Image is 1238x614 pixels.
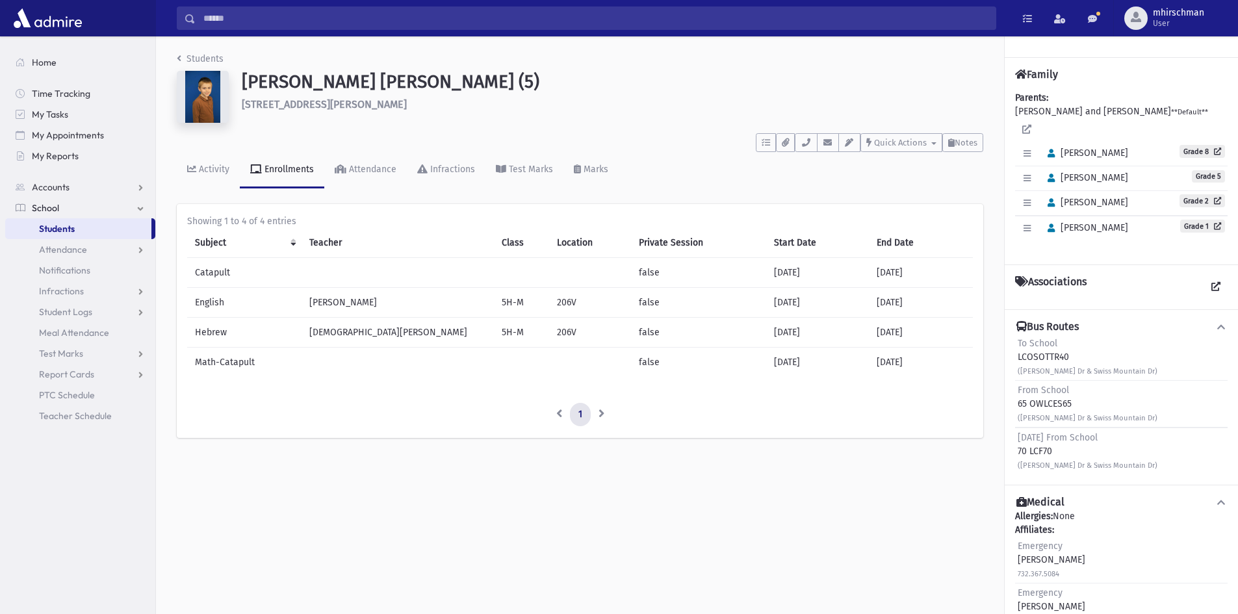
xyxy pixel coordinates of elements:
span: Students [39,223,75,235]
span: Emergency [1018,587,1063,598]
div: Test Marks [506,164,553,175]
h4: Bus Routes [1016,320,1079,334]
td: English [187,288,302,318]
nav: breadcrumb [177,52,224,71]
div: [PERSON_NAME] [1018,539,1085,580]
td: [DATE] [869,318,973,348]
small: 732.367.5084 [1018,570,1059,578]
span: Report Cards [39,368,94,380]
div: LCOSOTTR40 [1018,337,1157,377]
a: School [5,198,155,218]
b: Allergies: [1015,511,1053,522]
span: To School [1018,338,1057,349]
button: Bus Routes [1015,320,1228,334]
span: Meal Attendance [39,327,109,339]
th: Start Date [766,228,870,258]
td: [DATE] [766,348,870,377]
a: Teacher Schedule [5,405,155,426]
span: My Appointments [32,129,104,141]
small: ([PERSON_NAME] Dr & Swiss Mountain Dr) [1018,461,1157,470]
td: [DATE] [766,258,870,288]
span: From School [1018,385,1069,396]
a: Home [5,52,155,73]
span: My Tasks [32,109,68,120]
a: Students [5,218,151,239]
small: ([PERSON_NAME] Dr & Swiss Mountain Dr) [1018,367,1157,376]
a: Student Logs [5,301,155,322]
a: View all Associations [1204,275,1228,299]
a: Accounts [5,177,155,198]
div: Enrollments [262,164,314,175]
th: End Date [869,228,973,258]
th: Teacher [302,228,494,258]
a: Marks [563,152,619,188]
a: Grade 8 [1180,145,1225,158]
span: Attendance [39,244,87,255]
a: Test Marks [485,152,563,188]
a: Grade 1 [1180,220,1225,233]
a: My Tasks [5,104,155,125]
td: 206V [549,318,631,348]
span: Quick Actions [874,138,927,147]
td: [DATE] [869,348,973,377]
a: Test Marks [5,343,155,364]
span: Accounts [32,181,70,193]
button: Medical [1015,496,1228,509]
td: [DATE] [766,318,870,348]
span: Teacher Schedule [39,410,112,422]
td: false [631,318,766,348]
td: [PERSON_NAME] [302,288,494,318]
th: Location [549,228,631,258]
div: Activity [196,164,229,175]
td: [DATE] [869,258,973,288]
h1: [PERSON_NAME] [PERSON_NAME] (5) [242,71,983,93]
div: [PERSON_NAME] and [PERSON_NAME] [1015,91,1228,254]
a: Notifications [5,260,155,281]
span: [PERSON_NAME] [1042,197,1128,208]
a: Enrollments [240,152,324,188]
a: Students [177,53,224,64]
a: Infractions [407,152,485,188]
h4: Medical [1016,496,1064,509]
a: Meal Attendance [5,322,155,343]
a: PTC Schedule [5,385,155,405]
th: Class [494,228,548,258]
th: Private Session [631,228,766,258]
a: Infractions [5,281,155,301]
td: [DATE] [766,288,870,318]
span: Student Logs [39,306,92,318]
span: [PERSON_NAME] [1042,172,1128,183]
span: School [32,202,59,214]
div: Attendance [346,164,396,175]
span: Emergency [1018,541,1063,552]
button: Notes [942,133,983,152]
a: Attendance [324,152,407,188]
td: 206V [549,288,631,318]
td: false [631,348,766,377]
span: mhirschman [1153,8,1204,18]
a: Time Tracking [5,83,155,104]
div: Marks [581,164,608,175]
a: Attendance [5,239,155,260]
th: Subject [187,228,302,258]
span: Infractions [39,285,84,297]
td: 5H-M [494,318,548,348]
a: My Reports [5,146,155,166]
span: [DATE] From School [1018,432,1098,443]
td: Hebrew [187,318,302,348]
h4: Associations [1015,275,1087,299]
img: AdmirePro [10,5,85,31]
td: [DEMOGRAPHIC_DATA][PERSON_NAME] [302,318,494,348]
div: Showing 1 to 4 of 4 entries [187,214,973,228]
span: Notifications [39,264,90,276]
span: Test Marks [39,348,83,359]
span: Notes [955,138,977,147]
td: false [631,258,766,288]
input: Search [196,6,996,30]
td: Math-Catapult [187,348,302,377]
button: Quick Actions [860,133,942,152]
a: My Appointments [5,125,155,146]
a: Report Cards [5,364,155,385]
span: My Reports [32,150,79,162]
span: Time Tracking [32,88,90,99]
